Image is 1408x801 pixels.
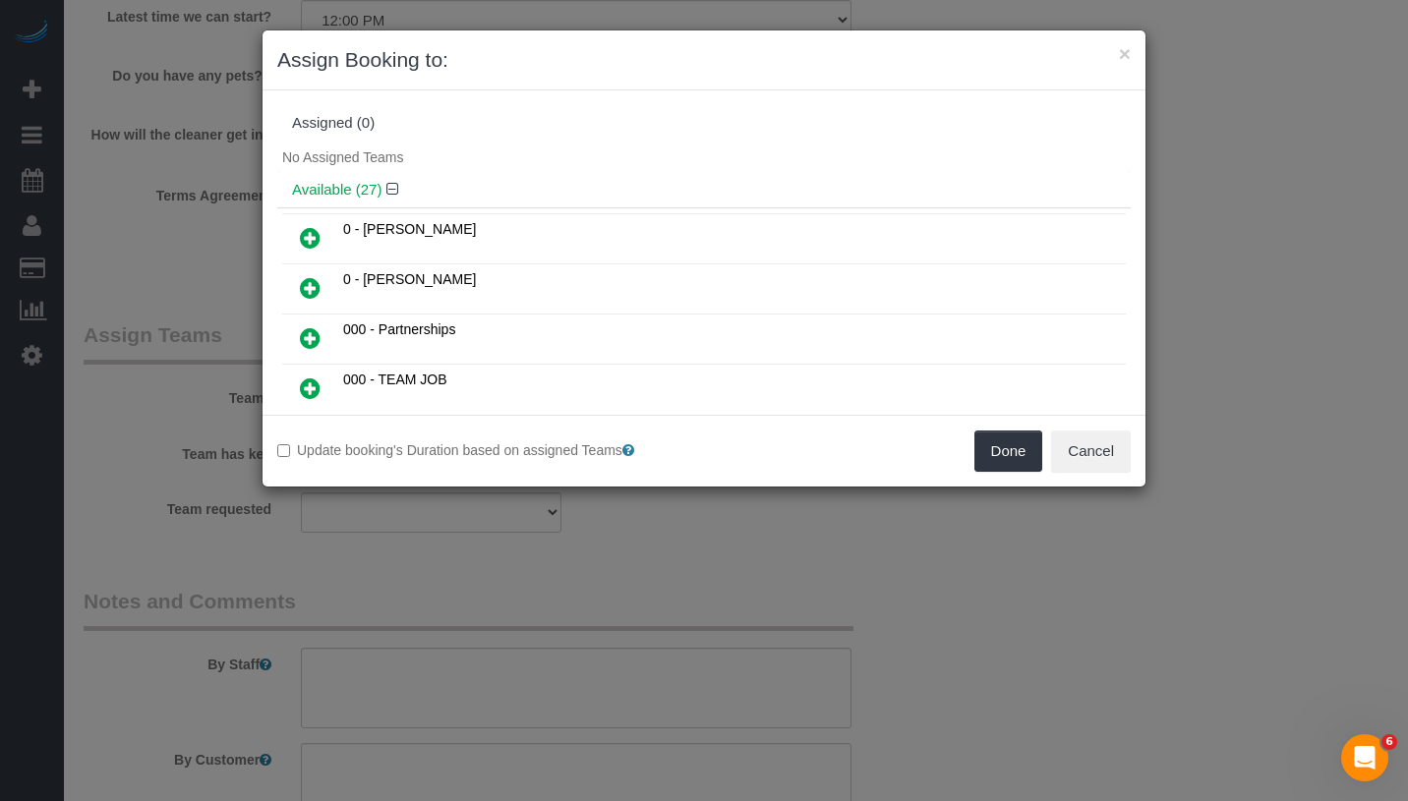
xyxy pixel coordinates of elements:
label: Update booking's Duration based on assigned Teams [277,440,689,460]
span: 000 - Partnerships [343,321,455,337]
h3: Assign Booking to: [277,45,1131,75]
div: Assigned (0) [292,115,1116,132]
button: Done [974,430,1043,472]
iframe: Intercom live chat [1341,734,1388,781]
span: 0 - [PERSON_NAME] [343,271,476,287]
h4: Available (27) [292,182,1116,199]
span: 6 [1381,734,1397,750]
span: No Assigned Teams [282,149,403,165]
button: × [1119,43,1131,64]
button: Cancel [1051,430,1131,472]
input: Update booking's Duration based on assigned Teams [277,444,290,457]
span: 0 - [PERSON_NAME] [343,221,476,237]
span: 000 - TEAM JOB [343,372,447,387]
